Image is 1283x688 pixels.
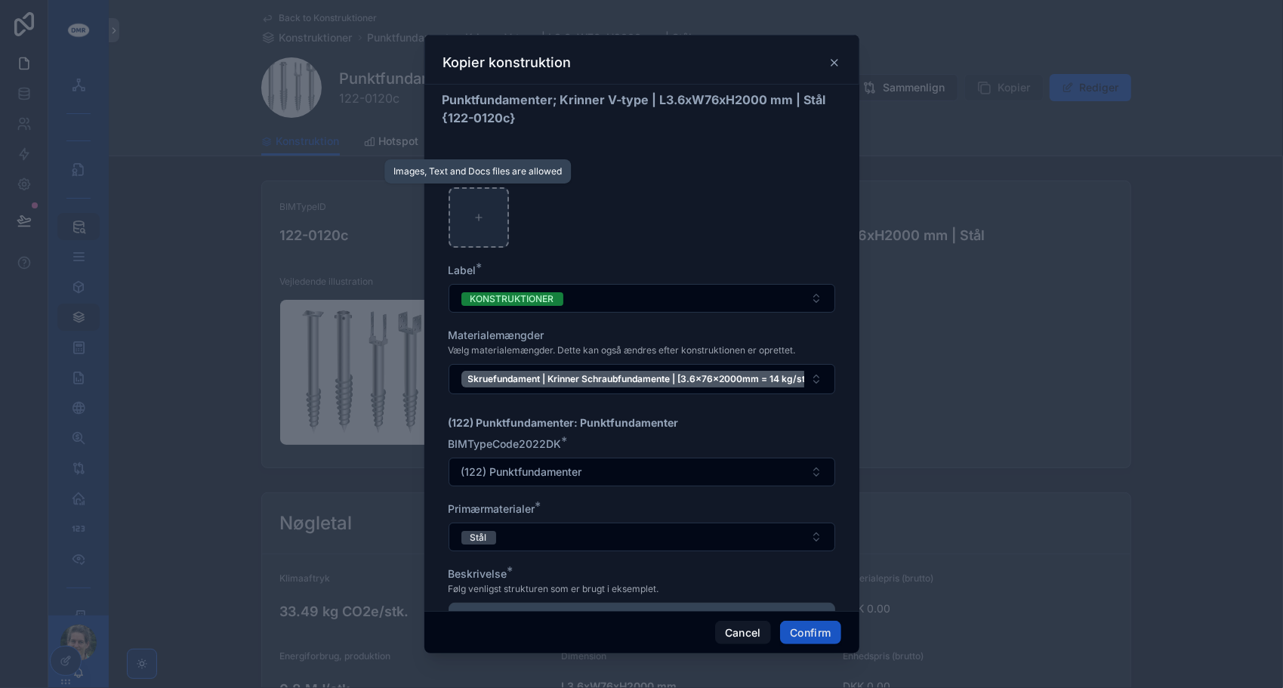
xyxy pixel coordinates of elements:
[393,165,562,177] div: Images, Text and Docs files are allowed
[449,523,835,551] button: Select Button
[715,621,771,645] button: Cancel
[449,344,796,356] span: Vælg materialemængder. Dette kan også ændres efter konstruktionen er oprettet.
[443,92,826,125] strong: Punktfundamenter; Krinner V-type | L3.6xW76xH2000 mm | Stål {122-0120c}
[449,264,476,276] span: Label
[449,284,835,313] button: Select Button
[449,416,679,429] strong: (122) Punktfundamenter: Punktfundamenter
[449,583,659,595] span: Følg venligst strukturen som er brugt i eksemplet.
[449,458,835,486] button: Select Button
[470,531,487,545] div: Stål
[449,567,507,580] span: Beskrivelse
[449,329,544,341] span: Materialemængder
[449,364,835,394] button: Select Button
[449,502,535,515] span: Primærmaterialer
[468,373,855,385] span: Skruefundament | Krinner Schraubfundamente | [3.6x76x2000mm = 14 kg/stk.] {0437a}
[461,291,563,306] button: Unselect KONSTRUKTIONER
[461,464,582,480] span: (122) Punktfundamenter
[461,371,877,387] button: Unselect 161
[449,437,562,450] span: BIMTypeCode2022DK
[461,529,496,545] button: Unselect STAL
[470,292,554,306] div: KONSTRUKTIONER
[443,54,572,72] h3: Kopier konstruktion
[780,621,840,645] button: Confirm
